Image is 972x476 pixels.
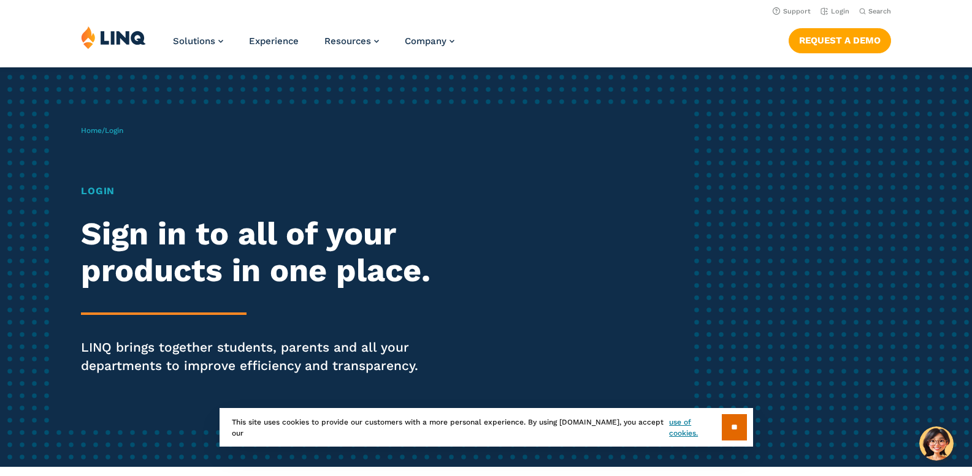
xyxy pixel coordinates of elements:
[81,126,102,135] a: Home
[789,28,891,53] a: Request a Demo
[173,36,215,47] span: Solutions
[81,338,456,375] p: LINQ brings together students, parents and all your departments to improve efficiency and transpa...
[773,7,811,15] a: Support
[81,126,123,135] span: /
[405,36,446,47] span: Company
[324,36,371,47] span: Resources
[821,7,849,15] a: Login
[324,36,379,47] a: Resources
[105,126,123,135] span: Login
[919,426,954,461] button: Hello, have a question? Let’s chat.
[789,26,891,53] nav: Button Navigation
[669,417,721,439] a: use of cookies.
[81,216,456,289] h2: Sign in to all of your products in one place.
[173,26,454,66] nav: Primary Navigation
[859,7,891,16] button: Open Search Bar
[81,184,456,198] h1: Login
[868,7,891,15] span: Search
[249,36,299,47] a: Experience
[81,26,146,49] img: LINQ | K‑12 Software
[173,36,223,47] a: Solutions
[405,36,454,47] a: Company
[220,408,753,447] div: This site uses cookies to provide our customers with a more personal experience. By using [DOMAIN...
